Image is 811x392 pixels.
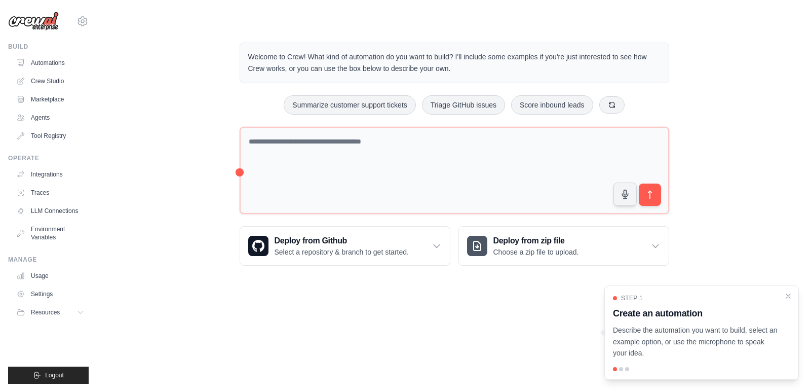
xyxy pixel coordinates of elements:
[8,43,89,51] div: Build
[422,95,505,115] button: Triage GitHub issues
[12,166,89,183] a: Integrations
[248,51,661,75] p: Welcome to Crew! What kind of automation do you want to build? I'll include some examples if you'...
[8,367,89,384] button: Logout
[784,292,792,300] button: Close walkthrough
[12,221,89,245] a: Environment Variables
[511,95,593,115] button: Score inbound leads
[621,294,643,302] span: Step 1
[8,154,89,162] div: Operate
[31,308,60,316] span: Resources
[12,185,89,201] a: Traces
[12,286,89,302] a: Settings
[613,306,778,320] h3: Create an automation
[275,247,409,257] p: Select a repository & branch to get started.
[275,235,409,247] h3: Deploy from Github
[493,247,579,257] p: Choose a zip file to upload.
[12,304,89,320] button: Resources
[12,55,89,71] a: Automations
[8,256,89,264] div: Manage
[12,110,89,126] a: Agents
[493,235,579,247] h3: Deploy from zip file
[12,73,89,89] a: Crew Studio
[12,268,89,284] a: Usage
[613,325,778,359] p: Describe the automation you want to build, select an example option, or use the microphone to spe...
[12,91,89,108] a: Marketplace
[8,12,59,31] img: Logo
[12,128,89,144] a: Tool Registry
[284,95,415,115] button: Summarize customer support tickets
[45,371,64,379] span: Logout
[12,203,89,219] a: LLM Connections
